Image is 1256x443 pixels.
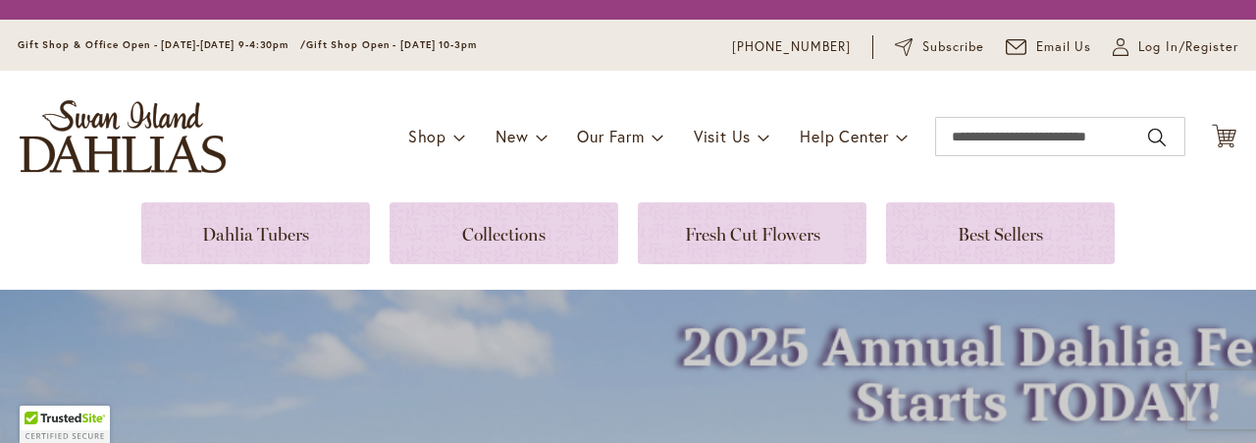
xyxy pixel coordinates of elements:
span: Subscribe [922,37,984,57]
span: Help Center [800,126,889,146]
a: [PHONE_NUMBER] [732,37,851,57]
a: Email Us [1006,37,1092,57]
span: Log In/Register [1138,37,1238,57]
button: Search [1148,122,1166,153]
span: Visit Us [694,126,751,146]
a: Log In/Register [1113,37,1238,57]
a: Subscribe [895,37,984,57]
div: TrustedSite Certified [20,406,110,443]
span: Our Farm [577,126,644,146]
span: Email Us [1036,37,1092,57]
span: New [496,126,528,146]
span: Gift Shop & Office Open - [DATE]-[DATE] 9-4:30pm / [18,38,306,51]
a: store logo [20,100,226,173]
span: Shop [408,126,446,146]
span: Gift Shop Open - [DATE] 10-3pm [306,38,477,51]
